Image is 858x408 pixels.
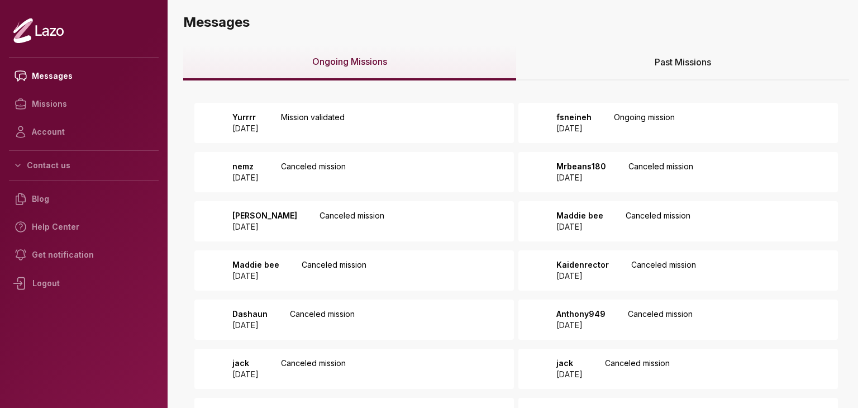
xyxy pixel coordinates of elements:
p: [DATE] [556,271,609,282]
p: Anthony949 [556,309,606,320]
p: Canceled mission [290,309,355,331]
a: Help Center [9,213,159,241]
p: [DATE] [232,172,259,183]
p: Canceled mission [320,210,384,233]
a: Blog [9,185,159,213]
p: fsneineh [556,112,592,123]
p: Canceled mission [302,259,366,282]
p: Maddie bee [232,259,279,271]
p: jack [556,358,583,369]
p: [DATE] [232,221,297,233]
p: Canceled mission [628,309,693,331]
h3: Messages [183,13,849,31]
p: Ongoing mission [614,112,675,134]
p: nemz [232,161,259,172]
p: Canceled mission [628,161,693,183]
p: [DATE] [232,123,259,134]
p: jack [232,358,259,369]
p: Mission validated [281,112,345,134]
p: Kaidenrector [556,259,609,271]
a: Get notification [9,241,159,269]
div: Logout [9,269,159,298]
a: Account [9,118,159,146]
p: [DATE] [556,221,603,233]
span: Past Missions [655,55,711,69]
p: Canceled mission [631,259,696,282]
p: [DATE] [556,320,606,331]
p: Maddie bee [556,210,603,221]
p: [DATE] [232,320,268,331]
p: Canceled mission [605,358,670,380]
p: [PERSON_NAME] [232,210,297,221]
p: [DATE] [556,172,606,183]
p: Dashaun [232,309,268,320]
a: Missions [9,90,159,118]
span: Ongoing Missions [312,55,387,68]
p: [DATE] [232,271,279,282]
p: Canceled mission [281,161,346,183]
p: [DATE] [232,369,259,380]
p: Canceled mission [626,210,690,233]
a: Messages [9,62,159,90]
p: [DATE] [556,123,592,134]
p: [DATE] [556,369,583,380]
p: Mrbeans180 [556,161,606,172]
button: Contact us [9,155,159,175]
p: Yurrrr [232,112,259,123]
p: Canceled mission [281,358,346,380]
